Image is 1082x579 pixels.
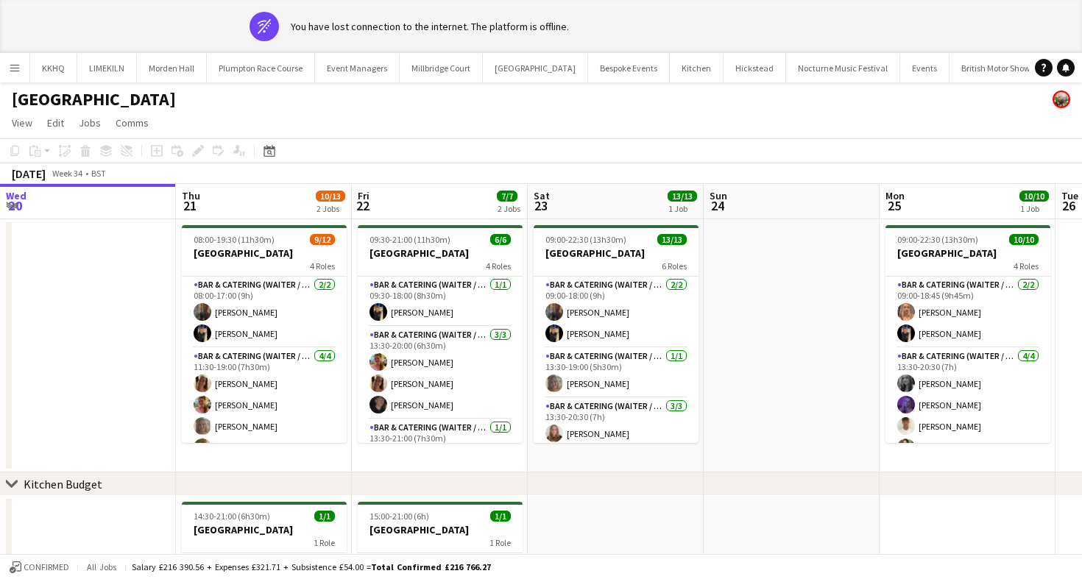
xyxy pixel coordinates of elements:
[12,166,46,181] div: [DATE]
[707,197,727,214] span: 24
[489,537,511,548] span: 1 Role
[1061,189,1078,202] span: Tue
[490,511,511,522] span: 1/1
[668,191,697,202] span: 13/13
[49,168,85,179] span: Week 34
[883,197,905,214] span: 25
[885,277,1050,348] app-card-role: Bar & Catering (Waiter / waitress)2/209:00-18:45 (9h45m)[PERSON_NAME][PERSON_NAME]
[182,523,347,536] h3: [GEOGRAPHIC_DATA]
[490,234,511,245] span: 6/6
[6,113,38,132] a: View
[534,246,699,260] h3: [GEOGRAPHIC_DATA]
[358,246,523,260] h3: [GEOGRAPHIC_DATA]
[657,234,687,245] span: 13/13
[47,116,64,129] span: Edit
[371,561,491,572] span: Total Confirmed £216 766.27
[12,116,32,129] span: View
[182,277,347,348] app-card-role: Bar & Catering (Waiter / waitress)2/208:00-17:00 (9h)[PERSON_NAME][PERSON_NAME]
[534,225,699,443] app-job-card: 09:00-22:30 (13h30m)13/13[GEOGRAPHIC_DATA]6 RolesBar & Catering (Waiter / waitress)2/209:00-18:00...
[24,477,102,491] div: Kitchen Budget
[786,54,900,82] button: Nocturne Music Festival
[316,191,345,202] span: 10/13
[4,197,26,214] span: 20
[291,20,569,33] div: You have lost connection to the internet. The platform is offline.
[534,277,699,348] app-card-role: Bar & Catering (Waiter / waitress)2/209:00-18:00 (9h)[PERSON_NAME][PERSON_NAME]
[116,116,149,129] span: Comms
[534,348,699,398] app-card-role: Bar & Catering (Waiter / waitress)1/113:30-19:00 (5h30m)[PERSON_NAME]
[6,189,26,202] span: Wed
[182,348,347,462] app-card-role: Bar & Catering (Waiter / waitress)4/411:30-19:00 (7h30m)[PERSON_NAME][PERSON_NAME][PERSON_NAME][P...
[885,246,1050,260] h3: [GEOGRAPHIC_DATA]
[358,189,369,202] span: Fri
[498,203,520,214] div: 2 Jobs
[534,189,550,202] span: Sat
[207,54,315,82] button: Plumpton Race Course
[314,511,335,522] span: 1/1
[317,203,344,214] div: 2 Jobs
[41,113,70,132] a: Edit
[1020,203,1048,214] div: 1 Job
[84,561,119,572] span: All jobs
[182,189,200,202] span: Thu
[724,54,786,82] button: Hickstead
[531,197,550,214] span: 23
[1014,260,1039,271] span: 4 Roles
[710,189,727,202] span: Sun
[358,225,523,443] app-job-card: 09:30-21:00 (11h30m)6/6[GEOGRAPHIC_DATA]4 RolesBar & Catering (Waiter / waitress)1/109:30-18:00 (...
[358,419,523,469] app-card-role: Bar & Catering (Waiter / waitress)1/113:30-21:00 (7h30m)
[180,197,200,214] span: 21
[670,54,724,82] button: Kitchen
[885,225,1050,443] app-job-card: 09:00-22:30 (13h30m)10/10[GEOGRAPHIC_DATA]4 RolesBar & Catering (Waiter / waitress)2/209:00-18:45...
[314,537,335,548] span: 1 Role
[1009,234,1039,245] span: 10/10
[588,54,670,82] button: Bespoke Events
[7,559,71,575] button: Confirmed
[132,561,491,572] div: Salary £216 390.56 + Expenses £321.71 + Subsistence £54.00 =
[194,511,270,522] span: 14:30-21:00 (6h30m)
[79,116,101,129] span: Jobs
[358,327,523,419] app-card-role: Bar & Catering (Waiter / waitress)3/313:30-20:00 (6h30m)[PERSON_NAME][PERSON_NAME][PERSON_NAME]
[1019,191,1049,202] span: 10/10
[12,88,176,110] h1: [GEOGRAPHIC_DATA]
[24,562,69,572] span: Confirmed
[497,191,517,202] span: 7/7
[1059,197,1078,214] span: 26
[182,225,347,443] app-job-card: 08:00-19:30 (11h30m)9/12[GEOGRAPHIC_DATA]4 RolesBar & Catering (Waiter / waitress)2/208:00-17:00 ...
[310,234,335,245] span: 9/12
[400,54,483,82] button: Millbridge Court
[534,398,699,491] app-card-role: Bar & Catering (Waiter / waitress)3/313:30-20:30 (7h)[PERSON_NAME]
[358,523,523,536] h3: [GEOGRAPHIC_DATA]
[77,54,137,82] button: LIMEKILN
[900,54,950,82] button: Events
[315,54,400,82] button: Event Managers
[358,277,523,327] app-card-role: Bar & Catering (Waiter / waitress)1/109:30-18:00 (8h30m)[PERSON_NAME]
[1053,90,1070,108] app-user-avatar: Staffing Manager
[137,54,207,82] button: Morden Hall
[662,260,687,271] span: 6 Roles
[194,234,275,245] span: 08:00-19:30 (11h30m)
[356,197,369,214] span: 22
[369,234,450,245] span: 09:30-21:00 (11h30m)
[885,348,1050,462] app-card-role: Bar & Catering (Waiter / waitress)4/413:30-20:30 (7h)[PERSON_NAME][PERSON_NAME][PERSON_NAME][PERS...
[30,54,77,82] button: KKHQ
[885,189,905,202] span: Mon
[110,113,155,132] a: Comms
[91,168,106,179] div: BST
[897,234,978,245] span: 09:00-22:30 (13h30m)
[310,260,335,271] span: 4 Roles
[668,203,696,214] div: 1 Job
[73,113,107,132] a: Jobs
[545,234,626,245] span: 09:00-22:30 (13h30m)
[950,54,1043,82] button: British Motor Show
[486,260,511,271] span: 4 Roles
[182,246,347,260] h3: [GEOGRAPHIC_DATA]
[369,511,429,522] span: 15:00-21:00 (6h)
[483,54,588,82] button: [GEOGRAPHIC_DATA]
